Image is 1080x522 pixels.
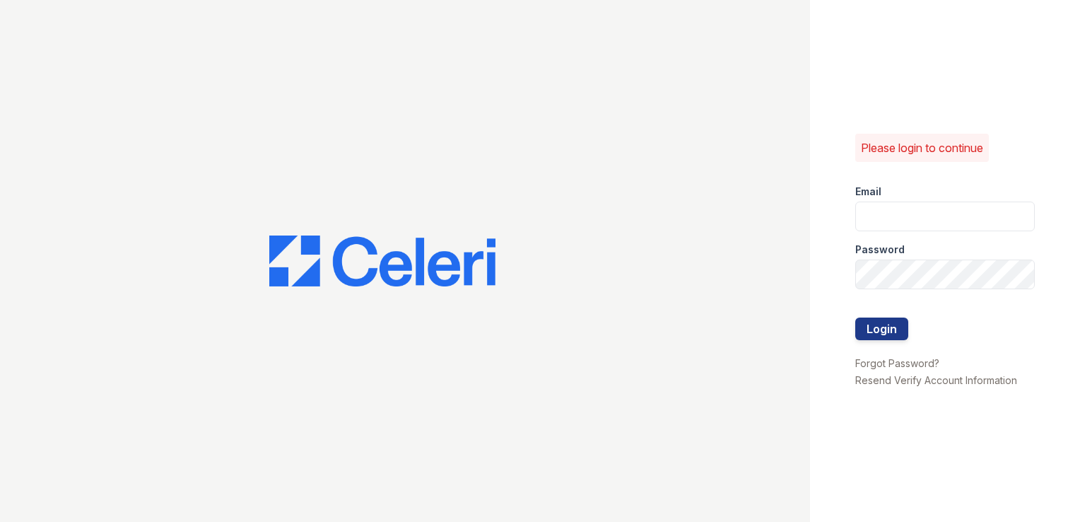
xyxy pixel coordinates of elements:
[861,139,983,156] p: Please login to continue
[855,357,939,369] a: Forgot Password?
[855,243,905,257] label: Password
[269,236,495,286] img: CE_Logo_Blue-a8612792a0a2168367f1c8372b55b34899dd931a85d93a1a3d3e32e68fde9ad4.png
[855,374,1017,386] a: Resend Verify Account Information
[855,318,908,340] button: Login
[855,185,881,199] label: Email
